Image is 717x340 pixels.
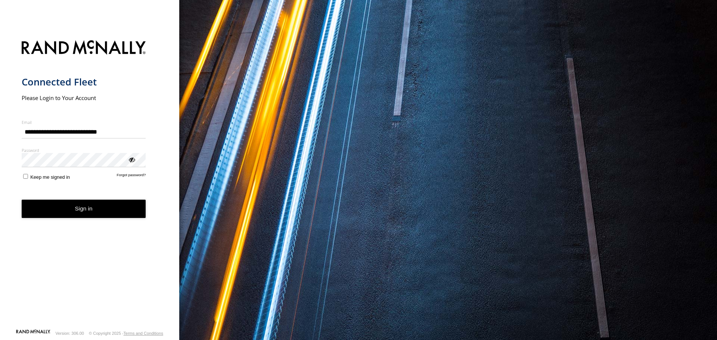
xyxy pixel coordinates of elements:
button: Sign in [22,200,146,218]
img: Rand McNally [22,39,146,58]
form: main [22,36,158,329]
a: Terms and Conditions [124,331,163,336]
input: Keep me signed in [23,174,28,179]
a: Visit our Website [16,330,50,337]
label: Password [22,147,146,153]
h1: Connected Fleet [22,76,146,88]
a: Forgot password? [117,173,146,180]
label: Email [22,119,146,125]
div: Version: 306.00 [56,331,84,336]
h2: Please Login to Your Account [22,94,146,102]
span: Keep me signed in [30,174,70,180]
div: ViewPassword [128,156,135,163]
div: © Copyright 2025 - [89,331,163,336]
